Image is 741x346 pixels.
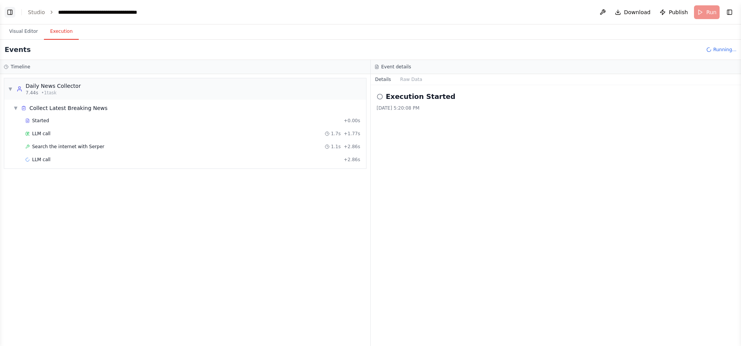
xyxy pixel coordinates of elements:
[32,118,49,124] span: Started
[28,9,45,15] a: Studio
[331,131,341,137] span: 1.7s
[713,47,736,53] span: Running...
[41,90,57,96] span: • 1 task
[5,44,31,55] h2: Events
[612,5,654,19] button: Download
[26,82,81,90] div: Daily News Collector
[344,118,360,124] span: + 0.00s
[32,144,104,150] span: Search the internet with Serper
[624,8,651,16] span: Download
[5,7,15,18] button: Show left sidebar
[669,8,688,16] span: Publish
[28,8,144,16] nav: breadcrumb
[344,131,360,137] span: + 1.77s
[371,74,396,85] button: Details
[724,7,735,18] button: Show right sidebar
[396,74,427,85] button: Raw Data
[29,104,107,112] span: Collect Latest Breaking News
[32,157,50,163] span: LLM call
[8,86,13,92] span: ▼
[13,105,18,111] span: ▼
[386,91,456,102] h2: Execution Started
[381,64,411,70] h3: Event details
[11,64,30,70] h3: Timeline
[657,5,691,19] button: Publish
[32,131,50,137] span: LLM call
[377,105,735,111] div: [DATE] 5:20:08 PM
[344,144,360,150] span: + 2.86s
[3,24,44,40] button: Visual Editor
[331,144,341,150] span: 1.1s
[344,157,360,163] span: + 2.86s
[44,24,79,40] button: Execution
[26,90,38,96] span: 7.44s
